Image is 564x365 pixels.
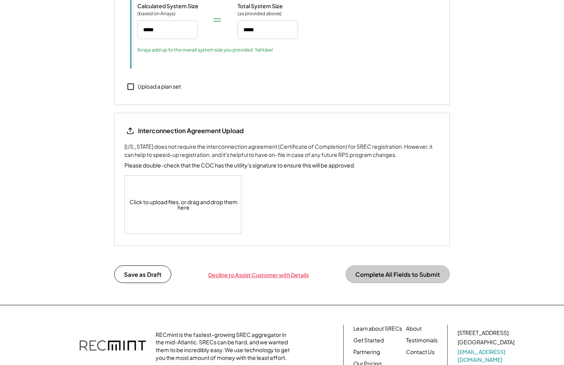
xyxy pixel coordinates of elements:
[125,176,242,233] div: Click to upload files, or drag and drop them here
[406,348,435,356] a: Contact Us
[114,265,171,283] button: Save as Draft
[238,11,282,17] div: (as provided above)
[137,47,273,53] div: Arrays add up to the overall system size you provided. Yahtzee!
[124,142,440,159] div: [US_STATE] does not require the interconnection agreement (Certificate of Completion) for SREC re...
[124,161,355,169] div: Please double-check that the COC has the utility's signature to ensure this will be approved.
[137,2,199,9] div: Calculated System Size
[138,83,181,91] div: Upload a plan set
[353,325,402,333] a: Learn about SRECs
[458,329,509,337] div: [STREET_ADDRESS]
[353,348,380,356] a: Partnering
[406,325,422,333] a: About
[137,11,176,17] div: (based on Arrays)
[208,271,309,279] div: Decline to Assist Customer with Details
[346,265,450,283] button: Complete All Fields to Submit
[353,337,384,344] a: Get Started
[406,337,438,344] a: Testimonials
[156,331,294,361] div: RECmint is the fastest-growing SREC aggregator in the mid-Atlantic. SRECs can be hard, and we wan...
[458,338,514,346] div: [GEOGRAPHIC_DATA]
[238,2,283,9] div: Total System Size
[458,348,516,363] a: [EMAIL_ADDRESS][DOMAIN_NAME]
[138,126,244,135] div: Interconnection Agreement Upload
[80,333,146,360] img: recmint-logotype%403x.png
